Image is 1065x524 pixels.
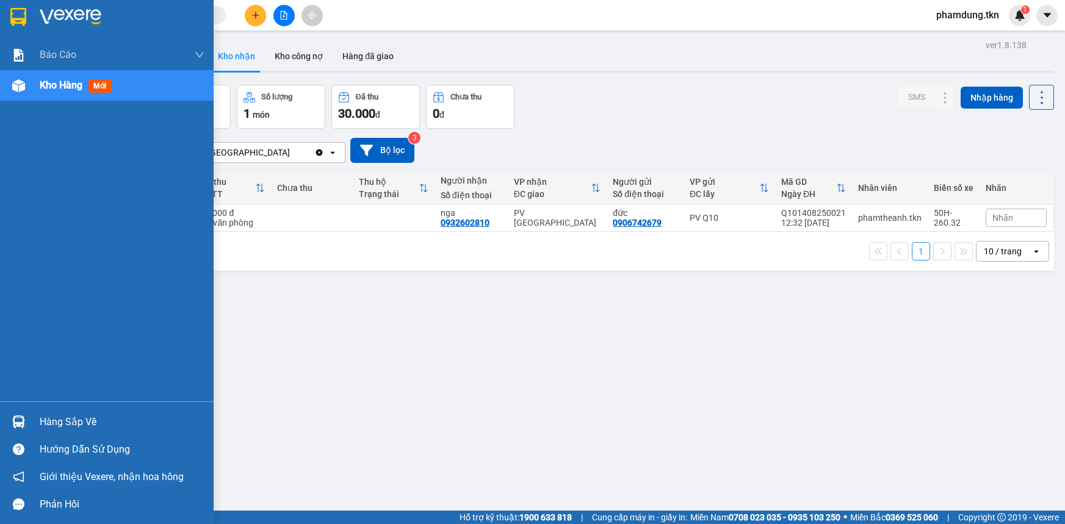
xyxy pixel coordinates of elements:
button: Hàng đã giao [333,41,403,71]
span: message [13,498,24,510]
div: PV [GEOGRAPHIC_DATA] [514,208,601,228]
span: đ [375,110,380,120]
button: Số lượng1món [237,85,325,129]
span: Giới thiệu Vexere, nhận hoa hồng [40,469,184,484]
div: phamtheanh.tkn [858,213,922,223]
svg: open [1031,246,1041,256]
th: Toggle SortBy [775,172,852,204]
div: 0906742679 [613,218,662,228]
span: question-circle [13,443,24,455]
sup: 3 [408,132,421,144]
input: Selected PV Phước Đông. [291,146,292,159]
img: logo-vxr [10,8,26,26]
div: PV Q10 [690,213,769,223]
div: Ngày ĐH [781,189,836,199]
div: 12:32 [DATE] [781,218,846,228]
div: Mã GD [781,177,836,187]
span: file-add [280,11,288,20]
span: Cung cấp máy in - giấy in: [592,511,687,524]
span: 0 [433,106,439,121]
div: Hướng dẫn sử dụng [40,440,204,459]
div: Số điện thoại [613,189,677,199]
button: Kho nhận [208,41,265,71]
img: solution-icon [12,49,25,62]
span: plus [251,11,260,20]
button: Đã thu30.000đ [331,85,420,129]
div: Trạng thái [359,189,419,199]
span: caret-down [1042,10,1053,21]
div: Số lượng [261,93,292,101]
div: 30.000 đ [200,208,265,218]
span: | [581,511,583,524]
div: Biển số xe [934,183,973,193]
svg: Clear value [314,148,324,157]
div: ĐC giao [514,189,591,199]
div: Đã thu [200,177,255,187]
div: đức [613,208,677,218]
button: 1 [912,242,930,260]
button: file-add [273,5,295,26]
div: Phản hồi [40,495,204,514]
img: warehouse-icon [12,415,25,428]
div: Chưa thu [450,93,482,101]
div: 10 / trang [984,245,1022,257]
span: mới [88,79,111,93]
div: Q101408250021 [781,208,846,218]
button: Chưa thu0đ [426,85,514,129]
strong: 0369 525 060 [886,512,938,522]
span: Miền Nam [690,511,840,524]
div: Số điện thoại [441,190,502,200]
div: ĐC lấy [690,189,759,199]
div: nga [441,208,502,218]
div: HTTT [200,189,255,199]
strong: 0708 023 035 - 0935 103 250 [729,512,840,522]
div: Người nhận [441,176,502,185]
button: aim [301,5,323,26]
button: Bộ lọc [350,138,414,163]
span: đ [439,110,444,120]
span: | [947,511,949,524]
div: Nhân viên [858,183,922,193]
button: plus [245,5,266,26]
span: món [253,110,270,120]
th: Toggle SortBy [353,172,435,204]
div: PV [GEOGRAPHIC_DATA] [195,146,290,159]
div: VP nhận [514,177,591,187]
span: Báo cáo [40,47,76,62]
span: aim [308,11,316,20]
span: 1 [1023,5,1027,14]
span: Miền Bắc [850,511,938,524]
button: SMS [898,86,935,108]
span: Nhãn [992,213,1013,223]
img: icon-new-feature [1014,10,1025,21]
span: copyright [997,513,1006,522]
span: down [195,50,204,60]
div: VP gửi [690,177,759,187]
th: Toggle SortBy [194,172,271,204]
div: ver 1.8.138 [986,38,1027,52]
div: Tại văn phòng [200,218,265,228]
svg: open [328,148,338,157]
span: phamdung.tkn [926,7,1009,23]
div: Thu hộ [359,177,419,187]
span: 1 [244,106,250,121]
span: Hỗ trợ kỹ thuật: [460,511,572,524]
div: 50H-260.32 [934,208,973,228]
th: Toggle SortBy [508,172,607,204]
th: Toggle SortBy [684,172,775,204]
div: 0932602810 [441,218,489,228]
div: Chưa thu [277,183,347,193]
div: Hàng sắp về [40,413,204,431]
button: caret-down [1036,5,1058,26]
button: Nhập hàng [961,87,1023,109]
img: warehouse-icon [12,79,25,92]
span: 30.000 [338,106,375,121]
span: notification [13,471,24,483]
sup: 1 [1021,5,1030,14]
span: ⚪️ [843,515,847,520]
button: Kho công nợ [265,41,333,71]
div: Nhãn [986,183,1047,193]
div: Người gửi [613,177,677,187]
strong: 1900 633 818 [519,512,572,522]
span: Kho hàng [40,79,82,91]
